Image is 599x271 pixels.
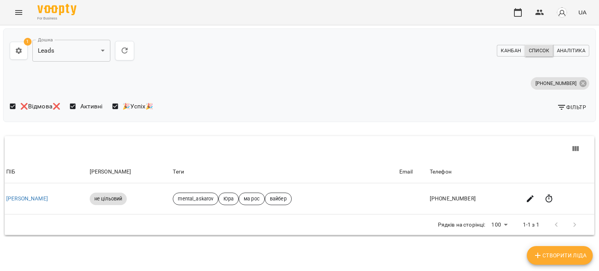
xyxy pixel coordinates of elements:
[501,46,521,55] span: Канбан
[557,46,585,55] span: Аналітика
[239,195,264,202] span: ма рос
[32,40,110,62] div: Leads
[173,167,396,177] div: Теги
[575,5,590,19] button: UA
[430,167,518,177] div: Телефон
[37,4,76,15] img: Voopty Logo
[90,193,127,205] div: не цільовий
[219,195,238,202] span: Юра
[553,45,589,57] button: Аналітика
[533,251,587,260] span: Створити Ліда
[554,100,589,114] button: Фільтр
[90,195,127,202] span: не цільовий
[488,219,510,230] div: 100
[20,102,60,111] span: ❌Відмова❌
[525,45,553,57] button: Список
[9,3,28,22] button: Menu
[24,38,32,46] span: 1
[497,45,525,57] button: Канбан
[531,80,581,87] span: [PHONE_NUMBER]
[438,221,486,229] p: Рядків на сторінці:
[527,246,593,265] button: Створити Ліда
[566,140,585,158] button: View Columns
[173,195,218,202] span: mental_askarov
[6,167,87,177] div: ПІБ
[531,77,589,90] div: [PHONE_NUMBER]
[90,167,170,177] div: [PERSON_NAME]
[122,102,153,111] span: 🎉Успіх🎉
[556,7,567,18] img: avatar_s.png
[523,221,539,229] p: 1-1 з 1
[80,102,103,111] span: Активні
[265,195,291,202] span: вайбер
[37,16,76,21] span: For Business
[399,167,427,177] div: Email
[557,103,586,112] span: Фільтр
[578,8,587,16] span: UA
[5,136,594,161] div: Table Toolbar
[428,183,519,214] td: [PHONE_NUMBER]
[6,195,48,202] a: [PERSON_NAME]
[529,46,549,55] span: Список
